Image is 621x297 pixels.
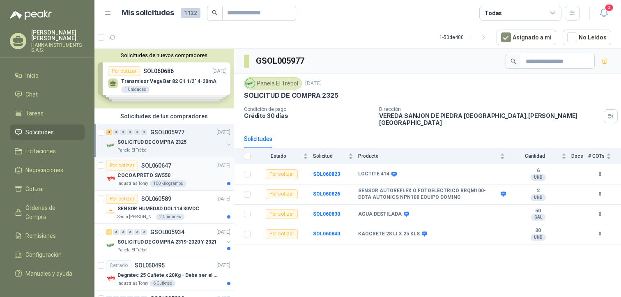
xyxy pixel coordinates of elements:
div: Panela El Trébol [244,77,302,90]
p: Santa [PERSON_NAME] [117,214,154,220]
div: Cerrado [106,260,131,270]
div: Por cotizar [266,169,298,179]
div: Por cotizar [106,194,138,204]
p: SOL060495 [135,262,165,268]
p: SENSOR HUMEDAD DOL114 30VDC [117,205,199,213]
div: 0 [127,229,133,235]
p: Industrias Tomy [117,180,148,187]
span: Configuración [25,250,62,259]
th: Solicitud [313,148,358,164]
a: SOL060823 [313,171,340,177]
img: Company Logo [106,274,116,283]
a: 1 0 0 0 0 0 GSOL005934[DATE] Company LogoSOLICITUD DE COMPRA 2319-2320 Y 2321Panela El Trébol [106,227,232,253]
span: Inicio [25,71,39,80]
div: Solicitudes de tus compradores [94,108,234,124]
div: 2 Unidades [156,214,184,220]
span: Solicitud [313,153,347,159]
a: 4 0 0 0 0 0 GSOL005977[DATE] Company LogoSOLICITUD DE COMPRA 2325Panela El Trébol [106,127,232,154]
p: SOLICITUD DE COMPRA 2325 [117,138,186,146]
span: 1122 [181,8,200,18]
p: SOL060647 [141,163,171,168]
div: Por cotizar [266,189,298,199]
p: GSOL005934 [150,229,184,235]
a: Por cotizarSOL060589[DATE] Company LogoSENSOR HUMEDAD DOL114 30VDCSanta [PERSON_NAME]2 Unidades [94,191,234,224]
a: Licitaciones [10,143,85,159]
h3: GSOL005977 [256,55,306,67]
div: 100 Kilogramos [150,180,186,187]
span: Manuales y ayuda [25,269,72,278]
p: Panela El Trébol [117,247,147,253]
b: 0 [588,190,611,198]
p: Industrias Tomy [117,280,148,287]
a: SOL060826 [313,191,340,197]
span: Producto [358,153,498,159]
img: Company Logo [106,140,116,150]
p: SOLICITUD DE COMPRA 2319-2320 Y 2321 [117,238,217,246]
h1: Mis solicitudes [122,7,174,19]
b: 0 [588,170,611,178]
a: Remisiones [10,228,85,244]
img: Logo peakr [10,10,52,20]
span: Tareas [25,109,44,118]
p: [DATE] [216,195,230,203]
p: [DATE] [216,262,230,269]
span: # COTs [588,153,605,159]
a: SOL060840 [313,231,340,237]
div: 0 [141,129,147,135]
a: SOL060830 [313,211,340,217]
a: Por cotizarSOL060647[DATE] Company LogoCOCOA PRETO SW550Industrias Tomy100 Kilogramos [94,157,234,191]
b: LOCTITE 414 [358,171,389,177]
p: Crédito 30 días [244,112,373,119]
div: 0 [113,229,119,235]
span: search [212,10,218,16]
span: Remisiones [25,231,56,240]
p: Dirección [379,106,600,112]
div: 4 [106,129,112,135]
b: 50 [510,208,566,214]
button: Asignado a mi [497,30,556,45]
th: # COTs [588,148,621,164]
a: Manuales y ayuda [10,266,85,281]
div: 0 [134,229,140,235]
p: [DATE] [305,80,322,87]
div: UND [531,234,546,241]
div: 1 - 50 de 400 [439,31,490,44]
p: [DATE] [216,129,230,136]
span: Cantidad [510,153,560,159]
p: HANNA INSTRUMENTS S.A.S. [31,43,85,53]
p: VEREDA SANJON DE PIEDRA [GEOGRAPHIC_DATA] , [PERSON_NAME][GEOGRAPHIC_DATA] [379,112,600,126]
a: Tareas [10,106,85,121]
th: Cantidad [510,148,571,164]
button: 3 [596,6,611,21]
div: 0 [120,229,126,235]
div: GAL [531,214,545,221]
div: 0 [127,129,133,135]
p: SOLICITUD DE COMPRA 2325 [244,91,338,100]
th: Docs [571,148,588,164]
span: Órdenes de Compra [25,203,77,221]
b: 30 [510,228,566,234]
b: KAOCRETE 28 LI X 25 KLS [358,231,420,237]
p: [DATE] [216,228,230,236]
span: 3 [605,4,614,12]
div: Solicitudes [244,134,272,143]
span: search [511,58,516,64]
th: Estado [255,148,313,164]
span: Chat [25,90,38,99]
a: CerradoSOL060495[DATE] Company LogoDegratec 25 Cuñete x 20Kg - Debe ser el de Tecnas (por ahora h... [94,257,234,290]
p: GSOL005977 [150,129,184,135]
a: Órdenes de Compra [10,200,85,225]
b: SENSOR AUTOREFLEX O FOTOELECTRICO BRQM100-DDTA AUTONICS NPN100 EQUIPO DOMINO [358,188,499,200]
span: Licitaciones [25,147,56,156]
p: COCOA PRETO SW550 [117,172,170,180]
span: Cotizar [25,184,44,193]
span: Negociaciones [25,166,63,175]
p: [DATE] [216,162,230,170]
a: Chat [10,87,85,102]
div: Por cotizar [266,209,298,219]
p: [PERSON_NAME] [PERSON_NAME] [31,30,85,41]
